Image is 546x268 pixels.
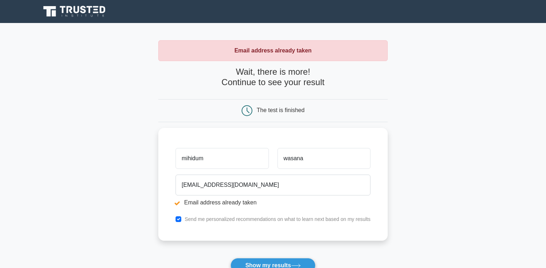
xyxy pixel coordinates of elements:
[176,175,370,195] input: Email
[277,148,370,169] input: Last name
[158,67,388,88] h4: Wait, there is more! Continue to see your result
[176,148,269,169] input: First name
[185,216,370,222] label: Send me personalized recommendations on what to learn next based on my results
[234,47,312,54] strong: Email address already taken
[257,107,304,113] div: The test is finished
[176,198,370,207] li: Email address already taken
